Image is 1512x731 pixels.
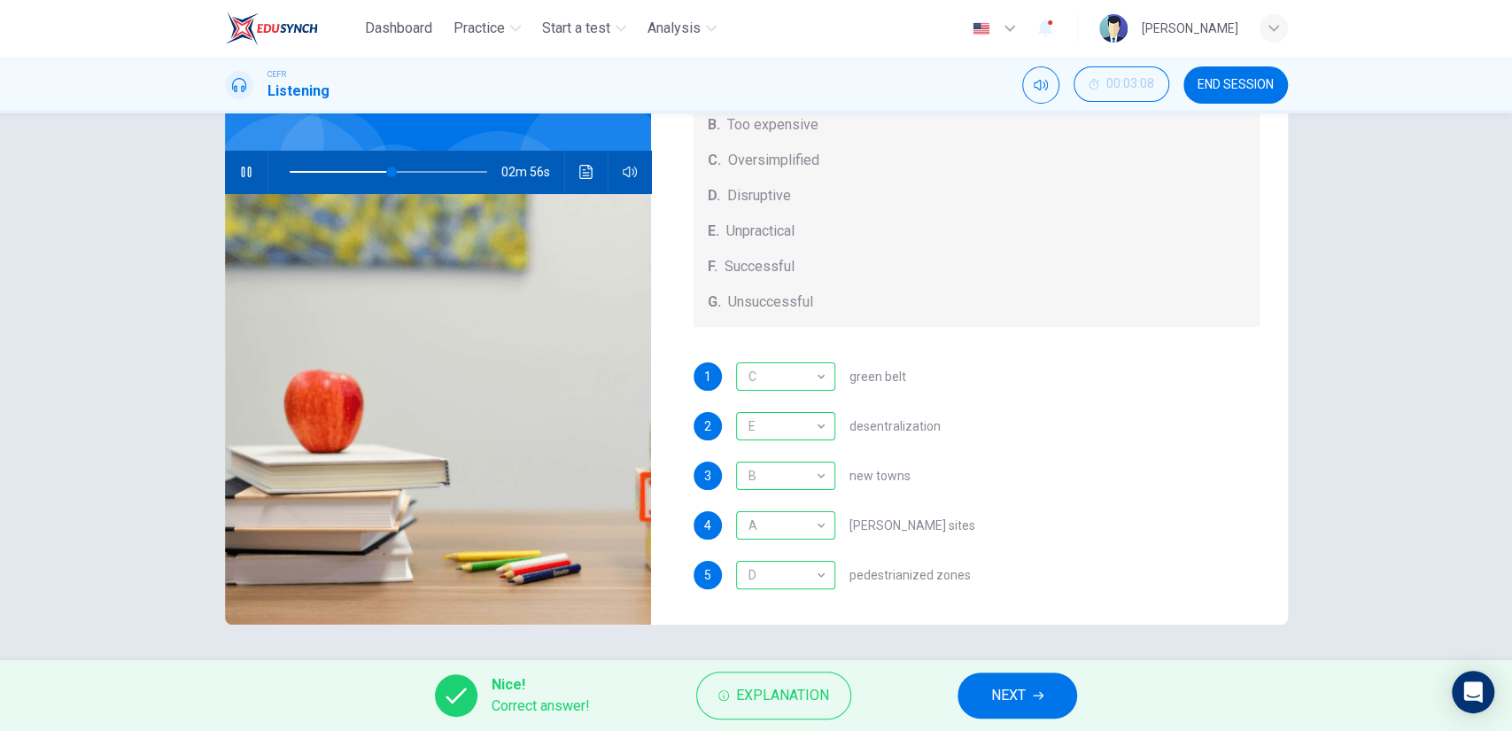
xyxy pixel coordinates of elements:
[849,569,971,581] span: pedestrianized zones
[708,256,717,277] span: F.
[849,470,911,482] span: new towns
[1106,77,1154,91] span: 00:03:08
[849,519,975,532] span: [PERSON_NAME] sites
[736,401,829,452] div: E
[1074,66,1169,104] div: Hide
[1022,66,1059,104] div: Mute
[849,370,906,383] span: green belt
[727,114,818,136] span: Too expensive
[704,569,711,581] span: 5
[268,81,330,102] h1: Listening
[640,12,724,44] button: Analysis
[708,292,721,313] span: G.
[365,18,432,39] span: Dashboard
[736,352,829,402] div: C
[501,151,564,193] span: 02m 56s
[1142,18,1238,39] div: [PERSON_NAME]
[696,672,851,719] button: Explanation
[704,420,711,432] span: 2
[268,68,286,81] span: CEFR
[736,501,829,551] div: A
[1074,66,1169,102] button: 00:03:08
[225,193,652,625] img: Case Study
[708,221,719,242] span: E.
[958,673,1077,719] button: NEXT
[572,151,601,193] button: Click to see the audio transcription
[1183,66,1288,104] button: END SESSION
[736,683,829,708] span: Explanation
[736,550,829,601] div: D
[726,221,795,242] span: Unpractical
[492,674,590,696] span: Nice!
[708,150,721,171] span: C.
[704,470,711,482] span: 3
[542,18,610,39] span: Start a test
[358,12,439,44] button: Dashboard
[704,370,711,383] span: 1
[446,12,528,44] button: Practice
[1099,14,1128,43] img: Profile picture
[704,519,711,532] span: 4
[225,11,318,46] img: EduSynch logo
[708,114,720,136] span: B.
[535,12,633,44] button: Start a test
[492,696,590,717] span: Correct answer!
[728,150,819,171] span: Oversimplified
[1452,671,1494,713] div: Open Intercom Messenger
[454,18,505,39] span: Practice
[708,185,720,206] span: D.
[849,420,941,432] span: desentralization
[727,185,791,206] span: Disruptive
[991,683,1026,708] span: NEXT
[970,22,992,35] img: en
[647,18,701,39] span: Analysis
[1198,78,1274,92] span: END SESSION
[225,11,359,46] a: EduSynch logo
[736,451,829,502] div: B
[725,256,795,277] span: Successful
[728,292,813,313] span: Unsuccessful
